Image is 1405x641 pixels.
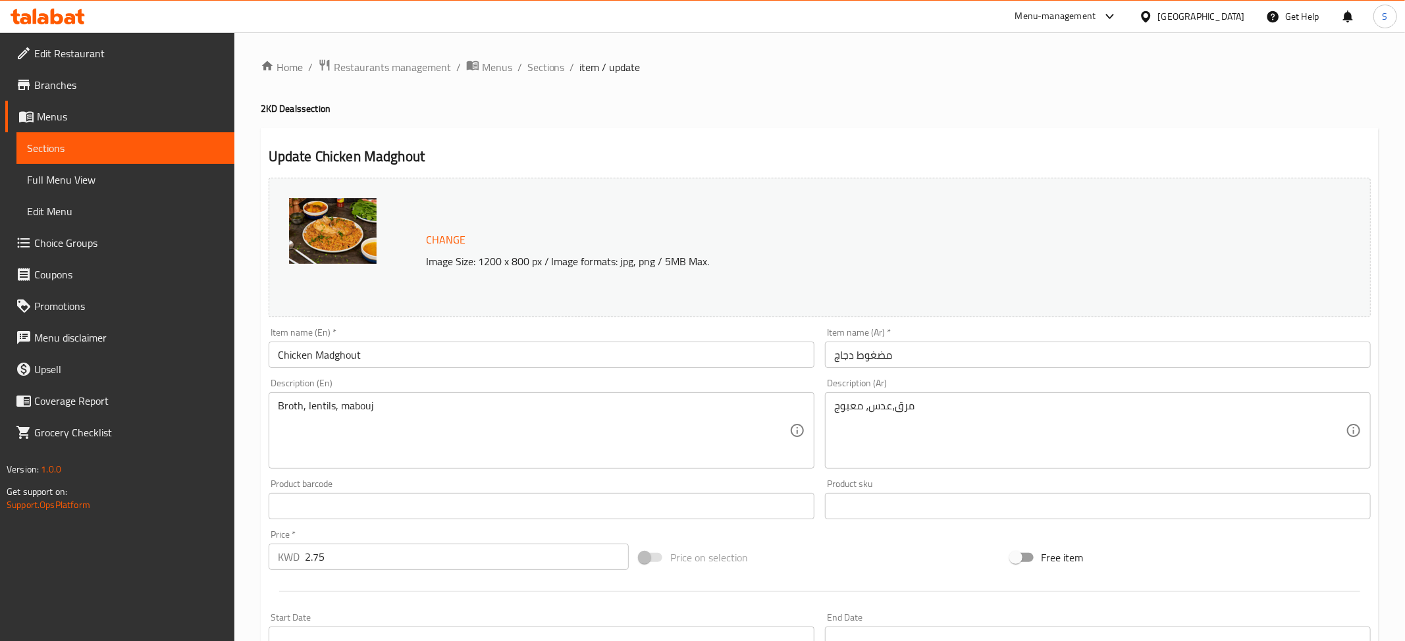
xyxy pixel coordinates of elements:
[527,59,565,75] a: Sections
[421,226,471,253] button: Change
[305,544,629,570] input: Please enter price
[7,483,67,500] span: Get support on:
[482,59,512,75] span: Menus
[834,399,1346,462] textarea: مرق،عدس، معبوج
[570,59,575,75] li: /
[16,164,234,195] a: Full Menu View
[456,59,461,75] li: /
[5,290,234,322] a: Promotions
[34,330,224,346] span: Menu disclaimer
[421,253,1217,269] p: Image Size: 1200 x 800 px / Image formats: jpg, png / 5MB Max.
[5,227,234,259] a: Choice Groups
[5,38,234,69] a: Edit Restaurant
[34,393,224,409] span: Coverage Report
[1383,9,1388,24] span: S
[269,342,814,368] input: Enter name En
[5,322,234,353] a: Menu disclaimer
[466,59,512,76] a: Menus
[27,203,224,219] span: Edit Menu
[261,59,303,75] a: Home
[426,230,465,249] span: Change
[825,493,1371,519] input: Please enter product sku
[1042,550,1084,565] span: Free item
[34,235,224,251] span: Choice Groups
[269,147,1371,167] h2: Update Chicken Madghout
[1158,9,1245,24] div: [GEOGRAPHIC_DATA]
[5,353,234,385] a: Upsell
[1015,9,1096,24] div: Menu-management
[16,132,234,164] a: Sections
[269,493,814,519] input: Please enter product barcode
[5,259,234,290] a: Coupons
[34,361,224,377] span: Upsell
[580,59,641,75] span: item / update
[16,195,234,227] a: Edit Menu
[34,298,224,314] span: Promotions
[5,417,234,448] a: Grocery Checklist
[278,399,789,462] textarea: Broth, lentils, mabouj
[308,59,313,75] li: /
[5,101,234,132] a: Menus
[5,385,234,417] a: Coverage Report
[261,59,1379,76] nav: breadcrumb
[334,59,451,75] span: Restaurants management
[825,342,1371,368] input: Enter name Ar
[7,496,90,513] a: Support.OpsPlatform
[670,550,748,565] span: Price on selection
[34,424,224,440] span: Grocery Checklist
[517,59,522,75] li: /
[278,549,300,565] p: KWD
[318,59,451,76] a: Restaurants management
[5,69,234,101] a: Branches
[27,140,224,156] span: Sections
[289,198,377,264] img: mmw_638174712888188966
[261,102,1379,115] h4: 2KD Deals section
[34,267,224,282] span: Coupons
[37,109,224,124] span: Menus
[41,461,61,478] span: 1.0.0
[34,45,224,61] span: Edit Restaurant
[7,461,39,478] span: Version:
[34,77,224,93] span: Branches
[27,172,224,188] span: Full Menu View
